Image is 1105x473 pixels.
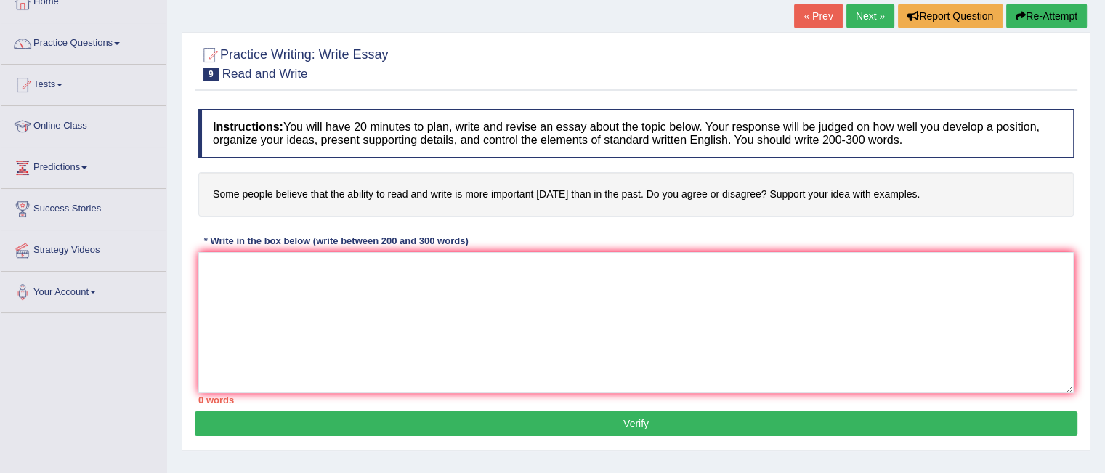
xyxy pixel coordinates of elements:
a: Next » [846,4,894,28]
a: Tests [1,65,166,101]
h4: Some people believe that the ability to read and write is more important [DATE] than in the past.... [198,172,1074,217]
small: Read and Write [222,67,308,81]
span: 9 [203,68,219,81]
button: Re-Attempt [1006,4,1087,28]
a: Predictions [1,147,166,184]
div: * Write in the box below (write between 200 and 300 words) [198,235,474,248]
a: « Prev [794,4,842,28]
button: Verify [195,411,1077,436]
h2: Practice Writing: Write Essay [198,44,388,81]
a: Success Stories [1,189,166,225]
a: Your Account [1,272,166,308]
h4: You will have 20 minutes to plan, write and revise an essay about the topic below. Your response ... [198,109,1074,158]
div: 0 words [198,393,1074,407]
a: Practice Questions [1,23,166,60]
b: Instructions: [213,121,283,133]
button: Report Question [898,4,1003,28]
a: Strategy Videos [1,230,166,267]
a: Online Class [1,106,166,142]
